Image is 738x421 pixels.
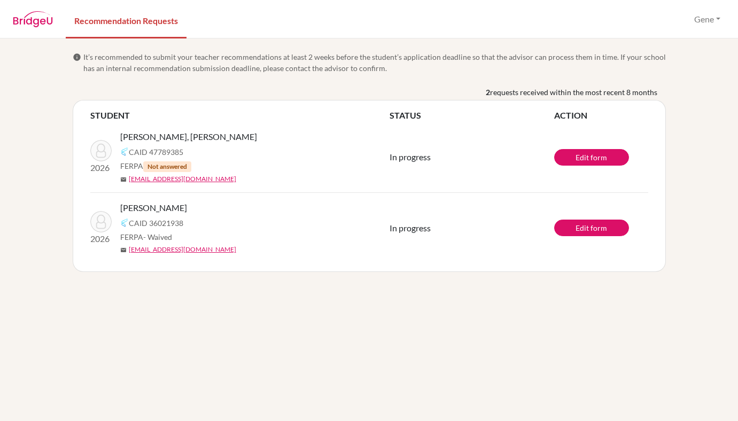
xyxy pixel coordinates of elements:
span: It’s recommended to submit your teacher recommendations at least 2 weeks before the student’s app... [83,51,666,74]
img: BridgeU logo [13,11,53,27]
span: CAID 47789385 [129,146,183,158]
b: 2 [486,87,490,98]
p: 2026 [90,161,112,174]
span: mail [120,247,127,253]
img: Teoh, Samuel [90,211,112,232]
a: [EMAIL_ADDRESS][DOMAIN_NAME] [129,245,236,254]
img: Common App logo [120,219,129,227]
span: [PERSON_NAME], [PERSON_NAME] [120,130,257,143]
a: Edit form [554,220,629,236]
span: CAID 36021938 [129,217,183,229]
span: FERPA [120,160,191,172]
span: - Waived [143,232,172,241]
button: Gene [689,9,725,29]
span: [PERSON_NAME] [120,201,187,214]
span: In progress [390,152,431,162]
span: info [73,53,81,61]
th: STUDENT [90,109,390,122]
p: 2026 [90,232,112,245]
a: [EMAIL_ADDRESS][DOMAIN_NAME] [129,174,236,184]
th: STATUS [390,109,554,122]
span: FERPA [120,231,172,243]
img: Common App logo [120,147,129,156]
img: Wu, An-Chen [90,140,112,161]
span: Not answered [143,161,191,172]
span: In progress [390,223,431,233]
a: Recommendation Requests [66,2,187,38]
a: Edit form [554,149,629,166]
span: requests received within the most recent 8 months [490,87,657,98]
span: mail [120,176,127,183]
th: ACTION [554,109,648,122]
